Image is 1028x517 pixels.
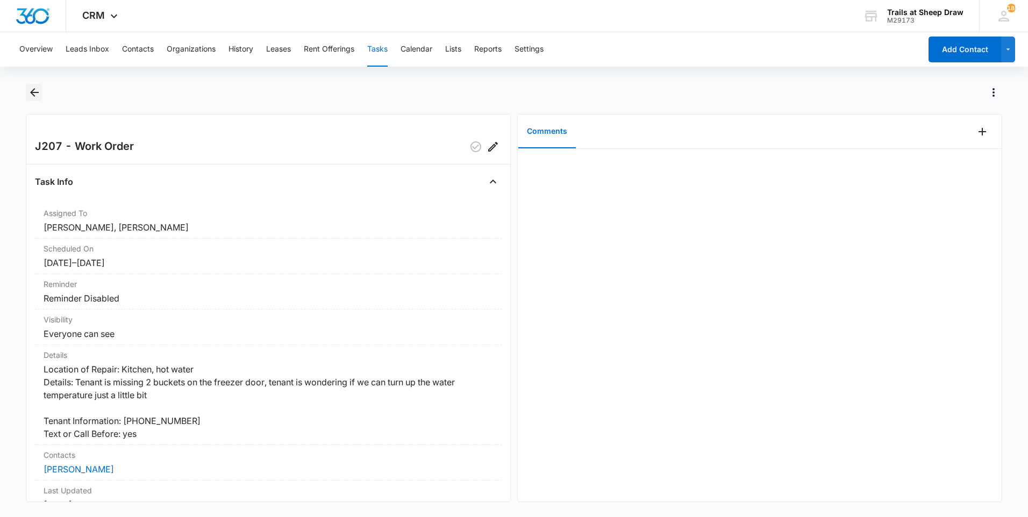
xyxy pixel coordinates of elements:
h2: J207 - Work Order [35,138,134,155]
button: Reports [474,32,502,67]
button: Close [484,173,502,190]
div: DetailsLocation of Repair: Kitchen, hot water Details: Tenant is missing 2 buckets on the freezer... [35,345,502,445]
div: notifications count [1007,4,1016,12]
a: [PERSON_NAME] [44,464,114,475]
dd: [DATE] – [DATE] [44,256,493,269]
div: VisibilityEveryone can see [35,310,502,345]
button: Edit [484,138,502,155]
dt: Scheduled On [44,243,493,254]
button: Add Comment [974,123,991,140]
button: Settings [515,32,544,67]
dd: [DATE] [44,498,493,511]
dt: Details [44,349,493,361]
button: Contacts [122,32,154,67]
button: Tasks [367,32,388,67]
div: Scheduled On[DATE]–[DATE] [35,239,502,274]
div: account id [887,17,963,24]
button: Actions [985,84,1002,101]
div: ReminderReminder Disabled [35,274,502,310]
dd: Location of Repair: Kitchen, hot water Details: Tenant is missing 2 buckets on the freezer door, ... [44,363,493,440]
dt: Visibility [44,314,493,325]
button: Leases [266,32,291,67]
button: Leads Inbox [66,32,109,67]
div: account name [887,8,963,17]
h4: Task Info [35,175,73,188]
dd: Everyone can see [44,327,493,340]
button: Rent Offerings [304,32,354,67]
span: 185 [1007,4,1016,12]
button: Organizations [167,32,216,67]
dt: Last Updated [44,485,493,496]
dd: Reminder Disabled [44,292,493,305]
dt: Contacts [44,449,493,461]
button: Overview [19,32,53,67]
button: Calendar [401,32,432,67]
button: History [229,32,253,67]
button: Lists [445,32,461,67]
button: Back [26,84,42,101]
dt: Assigned To [44,207,493,219]
span: CRM [82,10,105,21]
button: Comments [518,115,576,148]
div: Contacts[PERSON_NAME] [35,445,502,480]
div: Assigned To[PERSON_NAME], [PERSON_NAME] [35,203,502,239]
div: Last Updated[DATE] [35,480,502,516]
button: Add Contact [929,37,1001,62]
dt: Reminder [44,278,493,290]
dd: [PERSON_NAME], [PERSON_NAME] [44,221,493,234]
